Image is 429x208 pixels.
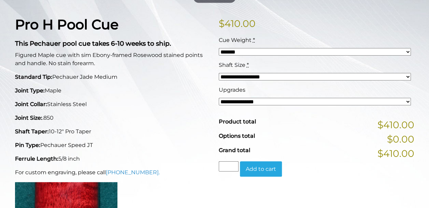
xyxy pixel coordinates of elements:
p: 5/8 inch [15,155,211,163]
span: $410.00 [377,118,414,132]
span: Upgrades [219,87,245,93]
strong: Shaft Taper: [15,128,49,135]
strong: Joint Type: [15,87,45,94]
input: Product quantity [219,161,239,172]
a: [PHONE_NUMBER]. [106,169,160,176]
strong: Pro H Pool Cue [15,16,118,33]
p: .850 [15,114,211,122]
p: Pechauer Jade Medium [15,73,211,81]
span: Product total [219,118,256,125]
abbr: required [253,37,255,43]
abbr: required [247,62,249,68]
bdi: 410.00 [219,18,256,29]
p: For custom engraving, please call [15,168,211,177]
strong: Pin Type: [15,142,40,148]
span: $410.00 [377,146,414,161]
p: Maple [15,87,211,95]
strong: This Pechauer pool cue takes 6-10 weeks to ship. [15,40,171,47]
strong: Joint Size: [15,115,42,121]
p: Figured Maple cue with sim Ebony-framed Rosewood stained points and handle. No stain forearm. [15,51,211,68]
strong: Ferrule Length: [15,155,58,162]
p: Pechauer Speed JT [15,141,211,149]
span: $0.00 [387,132,414,146]
span: Options total [219,133,255,139]
button: Add to cart [240,161,282,177]
p: Stainless Steel [15,100,211,108]
span: $ [219,18,225,29]
p: 10-12" Pro Taper [15,128,211,136]
strong: Joint Collar: [15,101,47,107]
span: Grand total [219,147,250,153]
span: Shaft Size [219,62,245,68]
span: Cue Weight [219,37,252,43]
strong: Standard Tip: [15,74,52,80]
